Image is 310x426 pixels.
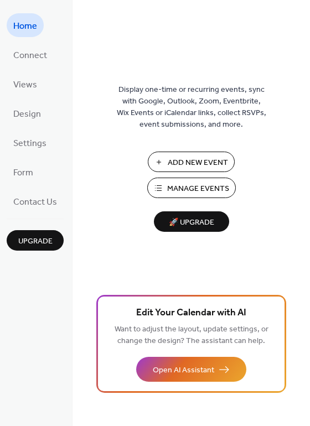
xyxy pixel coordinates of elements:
[161,215,223,230] span: 🚀 Upgrade
[7,230,64,251] button: Upgrade
[153,365,214,376] span: Open AI Assistant
[168,157,228,169] span: Add New Event
[117,84,266,131] span: Display one-time or recurring events, sync with Google, Outlook, Zoom, Eventbrite, Wix Events or ...
[7,101,48,125] a: Design
[136,357,246,382] button: Open AI Assistant
[13,135,46,152] span: Settings
[7,160,40,184] a: Form
[7,189,64,213] a: Contact Us
[136,305,246,321] span: Edit Your Calendar with AI
[154,211,229,232] button: 🚀 Upgrade
[167,183,229,195] span: Manage Events
[13,76,37,93] span: Views
[13,18,37,35] span: Home
[13,47,47,64] span: Connect
[18,236,53,247] span: Upgrade
[148,152,235,172] button: Add New Event
[115,322,268,349] span: Want to adjust the layout, update settings, or change the design? The assistant can help.
[7,72,44,96] a: Views
[13,194,57,211] span: Contact Us
[147,178,236,198] button: Manage Events
[13,106,41,123] span: Design
[7,13,44,37] a: Home
[7,131,53,154] a: Settings
[7,43,54,66] a: Connect
[13,164,33,181] span: Form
